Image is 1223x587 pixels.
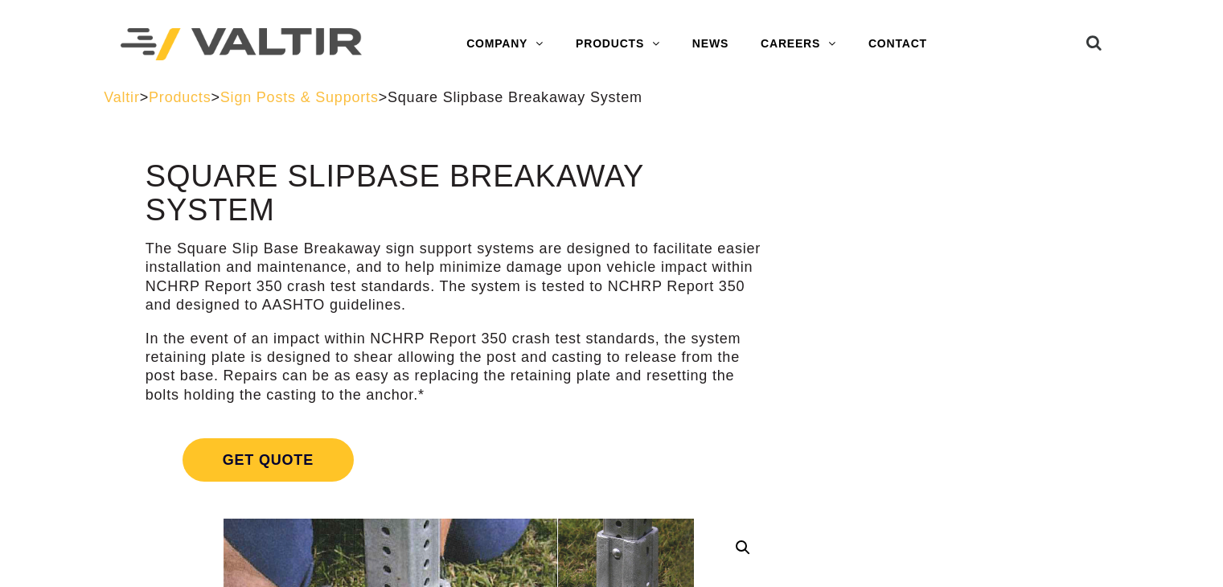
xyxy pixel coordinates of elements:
div: > > > [104,88,1119,107]
a: Sign Posts & Supports [220,89,379,105]
span: Square Slipbase Breakaway System [388,89,642,105]
a: Get Quote [146,419,772,501]
a: NEWS [676,28,745,60]
a: CONTACT [852,28,943,60]
a: Valtir [104,89,139,105]
p: The Square Slip Base Breakaway sign support systems are designed to facilitate easier installatio... [146,240,772,315]
h1: Square Slipbase Breakaway System [146,160,772,228]
span: Get Quote [183,438,354,482]
a: PRODUCTS [560,28,676,60]
a: COMPANY [450,28,560,60]
p: In the event of an impact within NCHRP Report 350 crash test standards, the system retaining plat... [146,330,772,405]
a: Products [149,89,211,105]
a: CAREERS [745,28,852,60]
img: Valtir [121,28,362,61]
